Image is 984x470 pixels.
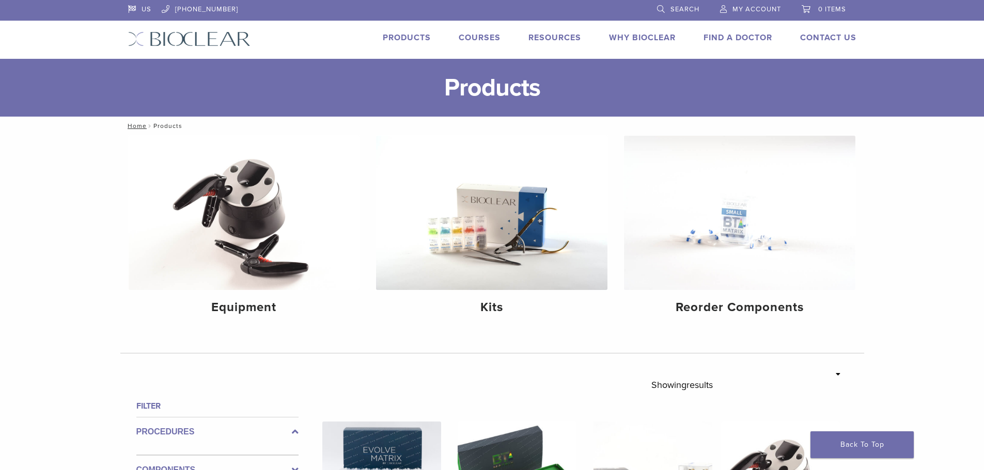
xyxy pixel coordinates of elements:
[129,136,360,290] img: Equipment
[528,33,581,43] a: Resources
[128,31,251,46] img: Bioclear
[137,298,352,317] h4: Equipment
[800,33,856,43] a: Contact Us
[624,136,855,290] img: Reorder Components
[376,136,607,323] a: Kits
[136,426,299,438] label: Procedures
[124,122,147,129] a: Home
[376,136,607,290] img: Kits
[810,431,914,458] a: Back To Top
[120,117,864,135] nav: Products
[632,298,847,317] h4: Reorder Components
[704,33,772,43] a: Find A Doctor
[129,136,360,323] a: Equipment
[651,374,713,396] p: Showing results
[732,5,781,13] span: My Account
[609,33,676,43] a: Why Bioclear
[670,5,699,13] span: Search
[818,5,846,13] span: 0 items
[147,123,153,128] span: /
[459,33,501,43] a: Courses
[624,136,855,323] a: Reorder Components
[383,33,431,43] a: Products
[136,400,299,412] h4: Filter
[384,298,599,317] h4: Kits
